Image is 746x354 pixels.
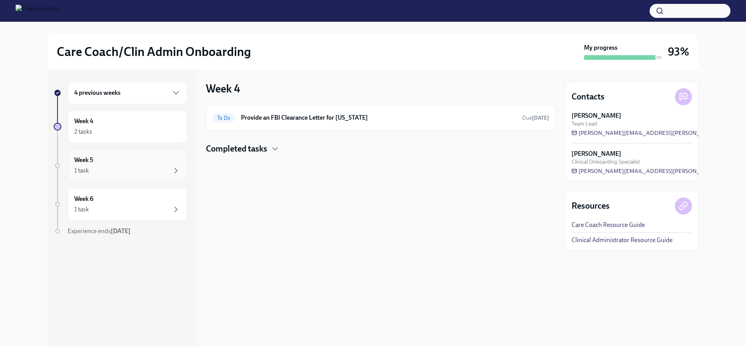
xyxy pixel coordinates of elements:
h6: Week 6 [74,195,93,203]
a: Care Coach Resource Guide [572,221,645,229]
a: Week 61 task [54,188,187,221]
span: To Do [213,115,235,121]
strong: [PERSON_NAME] [572,112,621,120]
h3: Week 4 [206,82,240,96]
span: Team Lead [572,120,597,127]
h6: Provide an FBI Clearance Letter for [US_STATE] [241,113,516,122]
div: 2 tasks [74,127,92,136]
h6: 4 previous weeks [74,89,120,97]
h2: Care Coach/Clin Admin Onboarding [57,44,251,59]
span: Experience ends [68,227,131,235]
h4: Contacts [572,91,605,103]
a: To DoProvide an FBI Clearance Letter for [US_STATE]Due[DATE] [213,112,549,124]
strong: [PERSON_NAME] [572,150,621,158]
strong: My progress [584,44,617,52]
a: Clinical Administrator Resource Guide [572,236,673,244]
h3: 93% [668,45,689,59]
div: 4 previous weeks [68,82,187,104]
strong: [DATE] [111,227,131,235]
img: CharlieHealth [16,5,59,17]
a: Week 51 task [54,149,187,182]
div: 1 task [74,166,89,175]
h6: Week 5 [74,156,93,164]
div: Completed tasks [206,143,556,155]
div: 1 task [74,205,89,214]
h4: Completed tasks [206,143,267,155]
h4: Resources [572,200,610,212]
h6: Week 4 [74,117,93,126]
span: August 28th, 2025 08:00 [522,114,549,122]
a: Week 42 tasks [54,110,187,143]
span: Clinical Onboarding Specialist [572,158,640,166]
span: Due [522,115,549,121]
strong: [DATE] [532,115,549,121]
